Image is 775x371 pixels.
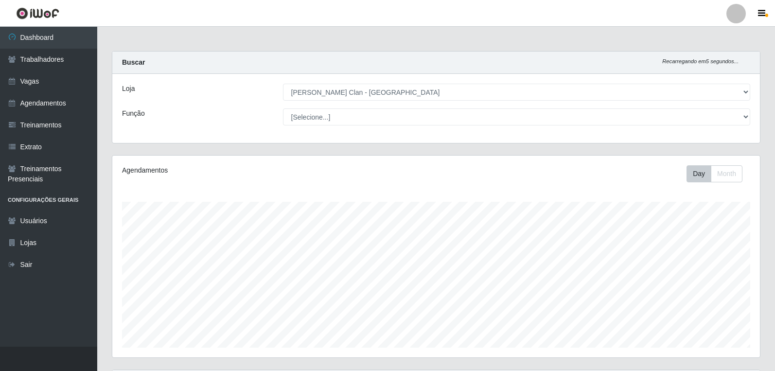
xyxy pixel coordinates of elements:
strong: Buscar [122,58,145,66]
button: Day [687,165,711,182]
div: First group [687,165,742,182]
div: Toolbar with button groups [687,165,750,182]
label: Função [122,108,145,119]
i: Recarregando em 5 segundos... [662,58,739,64]
button: Month [711,165,742,182]
img: CoreUI Logo [16,7,59,19]
div: Agendamentos [122,165,375,176]
label: Loja [122,84,135,94]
